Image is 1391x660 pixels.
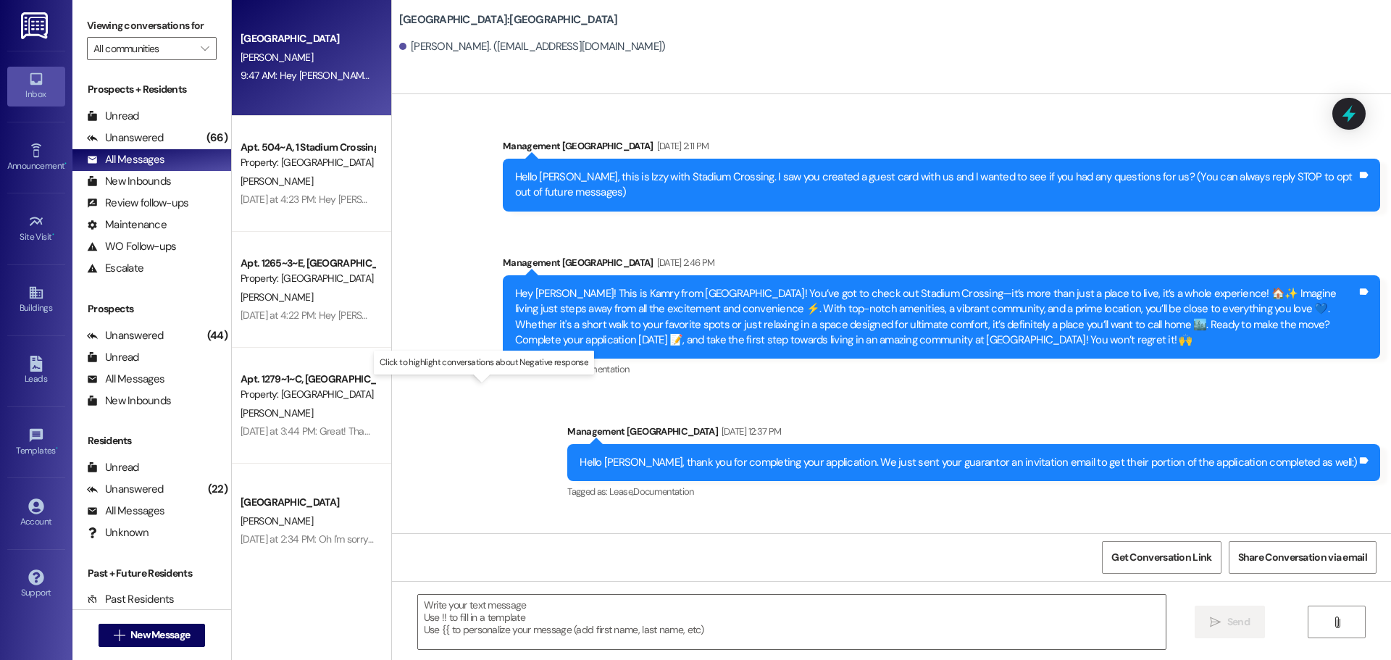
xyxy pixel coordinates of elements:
button: Share Conversation via email [1229,541,1377,574]
div: (22) [204,478,231,501]
a: Support [7,565,65,604]
div: Prospects + Residents [72,82,231,97]
span: Documentation [633,485,694,498]
a: Buildings [7,280,65,319]
div: Apt. 1265~3~E, [GEOGRAPHIC_DATA] [241,256,375,271]
button: Send [1195,606,1265,638]
div: Unanswered [87,328,164,343]
a: Leads [7,351,65,390]
span: [PERSON_NAME] [241,291,313,304]
i:  [1332,617,1342,628]
i:  [1210,617,1221,628]
div: Review follow-ups [87,196,188,211]
div: New Inbounds [87,393,171,409]
span: Documentation [569,363,630,375]
div: Unanswered [87,482,164,497]
div: Prospects [72,301,231,317]
div: 9:47 AM: Hey [PERSON_NAME], I saw you created an application with us. Do you have any questions f... [241,69,697,82]
button: New Message [99,624,206,647]
div: Tagged as: [567,481,1380,502]
span: New Message [130,627,190,643]
span: Get Conversation Link [1111,550,1211,565]
label: Viewing conversations for [87,14,217,37]
div: Past + Future Residents [72,566,231,581]
span: • [52,230,54,240]
div: Management [GEOGRAPHIC_DATA] [503,138,1380,159]
div: [DATE] 2:46 PM [653,255,715,270]
div: [DATE] 12:37 PM [718,424,781,439]
div: Unread [87,350,139,365]
div: [DATE] at 2:34 PM: Oh I'm sorry about that, I don't know why it wouldn't have my last name on it.... [241,532,777,546]
input: All communities [93,37,193,60]
span: Share Conversation via email [1238,550,1367,565]
div: Hello [PERSON_NAME], this is Izzy with Stadium Crossing. I saw you created a guest card with us a... [515,170,1357,201]
div: Tagged as: [503,359,1380,380]
button: Get Conversation Link [1102,541,1221,574]
span: [PERSON_NAME] [241,406,313,419]
div: [DATE] 2:11 PM [653,138,709,154]
span: [PERSON_NAME] [241,51,313,64]
div: Unread [87,109,139,124]
div: (44) [204,325,231,347]
a: Account [7,494,65,533]
div: Property: [GEOGRAPHIC_DATA] [241,387,375,402]
div: Apt. 1279~1~C, [GEOGRAPHIC_DATA] [241,372,375,387]
span: • [56,443,58,454]
div: Property: [GEOGRAPHIC_DATA] [241,155,375,170]
div: WO Follow-ups [87,239,176,254]
div: Apt. 504~A, 1 Stadium Crossing [241,140,375,155]
div: [PERSON_NAME]. ([EMAIL_ADDRESS][DOMAIN_NAME]) [399,39,666,54]
div: All Messages [87,152,164,167]
div: New Inbounds [87,174,171,189]
img: ResiDesk Logo [21,12,51,39]
span: [PERSON_NAME] [241,175,313,188]
a: Templates • [7,423,65,462]
div: [GEOGRAPHIC_DATA] [241,31,375,46]
div: Maintenance [87,217,167,233]
span: Lease , [609,485,633,498]
p: Click to highlight conversations about Negative response [380,356,588,369]
div: Management [GEOGRAPHIC_DATA] [567,424,1380,444]
div: Hey [PERSON_NAME]! This is Kamry from [GEOGRAPHIC_DATA]! You’ve got to check out Stadium Crossing... [515,286,1357,348]
div: Escalate [87,261,143,276]
div: [DATE] at 3:44 PM: Great! Thank you! [241,425,394,438]
a: Inbox [7,67,65,106]
a: Site Visit • [7,209,65,248]
div: All Messages [87,372,164,387]
div: [GEOGRAPHIC_DATA] [241,495,375,510]
div: [DATE] at 4:23 PM: Hey [PERSON_NAME]! We have a package that was delivered to the office for you.... [241,193,920,206]
i:  [114,630,125,641]
div: [DATE] at 4:22 PM: Hey [PERSON_NAME]! We have a package that was delivered to the office for you.... [241,309,920,322]
span: Send [1227,614,1250,630]
div: Unknown [87,525,149,540]
div: Residents [72,433,231,448]
div: Past Residents [87,592,175,607]
span: [PERSON_NAME] [241,514,313,527]
div: (66) [203,127,231,149]
div: Property: [GEOGRAPHIC_DATA] [241,271,375,286]
span: • [64,159,67,169]
div: Hello [PERSON_NAME], thank you for completing your application. We just sent your guarantor an in... [580,455,1357,470]
b: [GEOGRAPHIC_DATA]: [GEOGRAPHIC_DATA] [399,12,618,28]
div: Management [GEOGRAPHIC_DATA] [503,255,1380,275]
div: Unread [87,460,139,475]
i:  [201,43,209,54]
div: All Messages [87,504,164,519]
div: Unanswered [87,130,164,146]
